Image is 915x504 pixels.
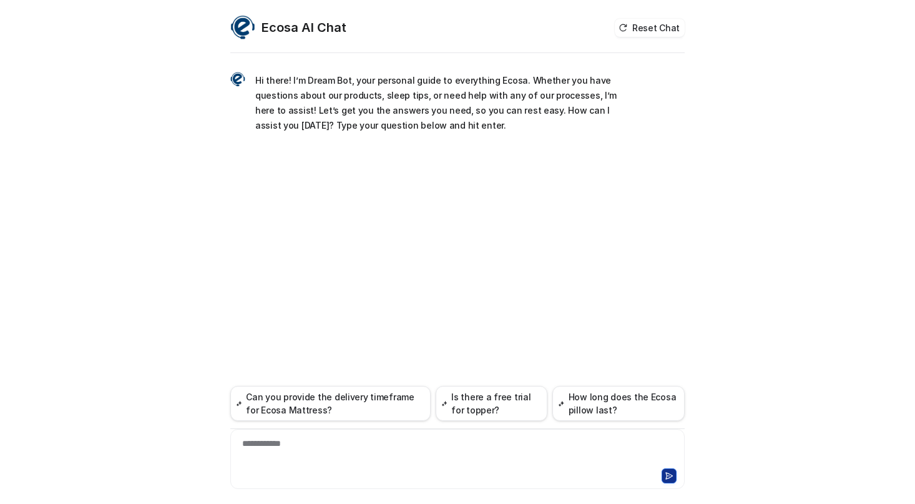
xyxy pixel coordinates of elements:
button: Can you provide the delivery timeframe for Ecosa Mattress? [230,386,431,421]
h2: Ecosa AI Chat [262,19,346,36]
img: Widget [230,15,255,40]
button: Reset Chat [615,19,685,37]
img: Widget [230,72,245,87]
p: Hi there! I’m Dream Bot, your personal guide to everything Ecosa. Whether you have questions abou... [255,73,620,133]
button: How long does the Ecosa pillow last? [552,386,685,421]
button: Is there a free trial for topper? [436,386,547,421]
